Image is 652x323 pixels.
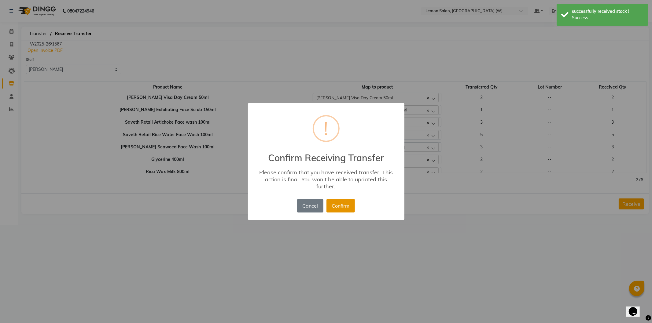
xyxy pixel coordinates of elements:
h2: Confirm Receiving Transfer [248,145,404,163]
div: successfully received stock ! [572,8,644,15]
button: Confirm [326,199,355,212]
div: Success [572,15,644,21]
div: ! [324,116,328,141]
button: Cancel [297,199,323,212]
div: Please confirm that you have received transfer, This action is final. You won't be able to update... [256,169,395,190]
iframe: chat widget [626,299,646,317]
